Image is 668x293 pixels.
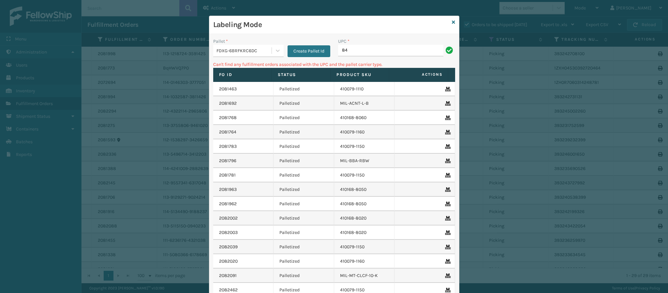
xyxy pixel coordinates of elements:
[445,245,449,249] i: Remove From Pallet
[391,69,446,80] span: Actions
[445,159,449,163] i: Remove From Pallet
[213,38,228,45] label: Pallet
[445,144,449,149] i: Remove From Pallet
[274,182,334,197] td: Palletized
[274,240,334,254] td: Palletized
[219,158,236,164] a: 2081796
[334,125,395,139] td: 410079-1160
[334,211,395,225] td: 410168-8020
[445,87,449,91] i: Remove From Pallet
[219,172,236,178] a: 2081781
[274,269,334,283] td: Palletized
[274,197,334,211] td: Palletized
[334,82,395,96] td: 410079-1110
[445,216,449,221] i: Remove From Pallet
[288,45,330,57] button: Create Pallet Id
[445,130,449,134] i: Remove From Pallet
[334,111,395,125] td: 410168-8060
[219,215,238,222] a: 2082002
[274,139,334,154] td: Palletized
[334,197,395,211] td: 410168-8050
[219,100,237,107] a: 2081692
[219,143,237,150] a: 2081783
[445,173,449,177] i: Remove From Pallet
[445,288,449,292] i: Remove From Pallet
[334,254,395,269] td: 410079-1160
[334,154,395,168] td: MIL-BBA-RBW
[219,115,237,121] a: 2081768
[274,225,334,240] td: Palletized
[274,111,334,125] td: Palletized
[445,101,449,106] i: Remove From Pallet
[216,47,272,54] div: FDXG-6BRFKRC6DC
[274,96,334,111] td: Palletized
[213,20,449,30] h3: Labeling Mode
[338,38,349,45] label: UPC
[219,272,237,279] a: 2082091
[334,269,395,283] td: MIL-MT-CLCF-10-K
[445,187,449,192] i: Remove From Pallet
[274,211,334,225] td: Palletized
[219,86,237,92] a: 2081463
[219,258,238,265] a: 2082020
[219,244,238,250] a: 2082039
[334,168,395,182] td: 410079-1150
[274,125,334,139] td: Palletized
[274,254,334,269] td: Palletized
[278,72,324,78] label: Status
[445,259,449,264] i: Remove From Pallet
[274,154,334,168] td: Palletized
[445,202,449,206] i: Remove From Pallet
[219,72,266,78] label: Fo Id
[334,139,395,154] td: 410079-1150
[219,129,236,135] a: 2081764
[213,61,455,68] p: Can't find any fulfillment orders associated with the UPC and the pallet carrier type.
[334,96,395,111] td: MIL-ACNT-L-B
[445,230,449,235] i: Remove From Pallet
[334,182,395,197] td: 410168-8050
[219,186,237,193] a: 2081963
[219,229,238,236] a: 2082003
[274,82,334,96] td: Palletized
[445,116,449,120] i: Remove From Pallet
[219,201,237,207] a: 2081962
[334,240,395,254] td: 410079-1150
[336,72,383,78] label: Product SKU
[274,168,334,182] td: Palletized
[445,273,449,278] i: Remove From Pallet
[334,225,395,240] td: 410168-8020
